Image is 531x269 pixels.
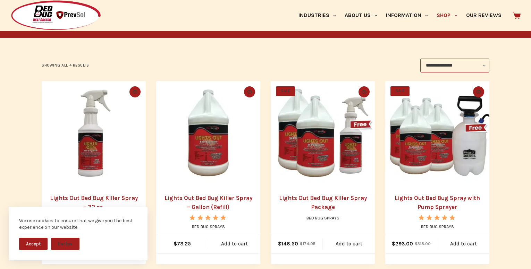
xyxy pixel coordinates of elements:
[473,86,484,97] button: Quick view toggle
[300,241,315,246] bdi: 174.95
[421,224,454,229] a: Bed Bug Sprays
[189,215,227,236] span: Rated out of 5
[415,241,431,246] bdi: 318.00
[189,215,227,220] div: Rated 5.00 out of 5
[174,241,177,247] span: $
[244,86,255,97] button: Quick view toggle
[323,234,375,253] a: Add to cart: “Lights Out Bed Bug Killer Spray Package”
[42,62,89,69] p: Showing all 4 results
[156,81,260,185] picture: lights-out-gallon
[165,194,252,210] a: Lights Out Bed Bug Killer Spray – Gallon (Refill)
[271,81,375,185] picture: LightsOutPackage
[42,81,146,185] picture: lights-out-qt-sprayer
[156,81,260,185] img: Lights Out Bed Bug Killer Spray - Gallon (Refill)
[300,241,303,246] span: $
[6,3,26,24] button: Open LiveChat chat widget
[437,234,489,253] a: Add to cart: “Lights Out Bed Bug Spray with Pump Sprayer”
[390,86,410,96] span: SALE
[19,238,48,250] button: Accept
[420,59,489,72] select: Shop order
[392,241,413,247] bdi: 293.00
[419,215,456,220] div: Rated 5.00 out of 5
[278,241,281,247] span: $
[276,86,295,96] span: SALE
[208,234,260,253] a: Add to cart: “Lights Out Bed Bug Killer Spray - Gallon (Refill)”
[174,241,191,247] bdi: 73.25
[50,194,138,210] a: Lights Out Bed Bug Killer Spray – 32 oz.
[271,81,375,185] a: Lights Out Bed Bug Killer Spray Package
[279,194,367,210] a: Lights Out Bed Bug Killer Spray Package
[415,241,418,246] span: $
[271,81,375,185] img: Lights Out Bed Bug Spray Package with two gallons and one 32 oz
[359,86,370,97] button: Quick view toggle
[419,215,456,236] span: Rated out of 5
[192,224,225,229] a: Bed Bug Sprays
[385,81,489,185] a: Lights Out Bed Bug Spray with Pump Sprayer
[278,241,298,247] bdi: 146.50
[129,86,141,97] button: Quick view toggle
[51,238,79,250] button: Decline
[42,81,146,185] img: Lights Out Bed Bug Killer Spray - 32 oz.
[392,241,395,247] span: $
[306,216,339,220] a: Bed Bug Sprays
[19,217,137,231] div: We use cookies to ensure that we give you the best experience on our website.
[395,194,480,210] a: Lights Out Bed Bug Spray with Pump Sprayer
